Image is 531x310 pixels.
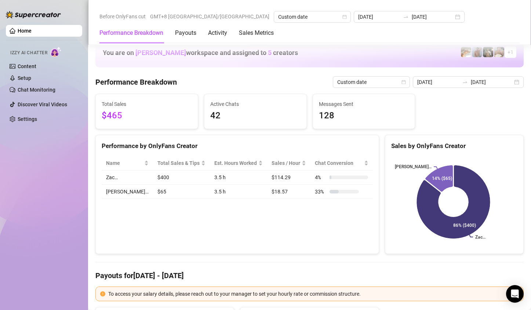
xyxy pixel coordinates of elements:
[483,47,493,57] img: Tony
[6,11,61,18] img: logo-BBDzfeDw.svg
[391,141,517,151] div: Sales by OnlyFans Creator
[175,29,196,37] div: Payouts
[210,100,301,108] span: Active Chats
[18,116,37,122] a: Settings
[337,77,405,88] span: Custom date
[18,28,32,34] a: Home
[157,159,200,167] span: Total Sales & Tips
[10,49,47,56] span: Izzy AI Chatter
[461,47,471,57] img: Zac
[472,47,482,57] img: Joey
[315,159,362,167] span: Chat Conversion
[417,78,459,86] input: Start date
[95,77,177,87] h4: Performance Breakdown
[135,49,186,56] span: [PERSON_NAME]
[102,141,373,151] div: Performance by OnlyFans Creator
[508,48,513,56] span: + 1
[95,270,524,281] h4: Payouts for [DATE] - [DATE]
[50,47,62,57] img: AI Chatter
[412,13,454,21] input: End date
[99,29,163,37] div: Performance Breakdown
[18,102,67,107] a: Discover Viral Videos
[210,170,267,185] td: 3.5 h
[475,235,485,240] text: Zac…
[319,109,409,123] span: 128
[462,79,468,85] span: swap-right
[210,185,267,199] td: 3.5 h
[315,188,327,196] span: 33 %
[150,11,269,22] span: GMT+8 [GEOGRAPHIC_DATA]/[GEOGRAPHIC_DATA]
[153,170,210,185] td: $400
[395,164,432,169] text: [PERSON_NAME]…
[358,13,400,21] input: Start date
[319,100,409,108] span: Messages Sent
[403,14,409,20] span: to
[267,185,310,199] td: $18.57
[208,29,227,37] div: Activity
[18,87,55,93] a: Chat Monitoring
[102,156,153,170] th: Name
[268,49,272,56] span: 5
[102,170,153,185] td: Zac…
[494,47,504,57] img: Aussieboy_jfree
[401,80,406,84] span: calendar
[506,285,524,303] div: Open Intercom Messenger
[102,109,192,123] span: $465
[18,75,31,81] a: Setup
[99,11,146,22] span: Before OnlyFans cut
[210,109,301,123] span: 42
[239,29,274,37] div: Sales Metrics
[267,156,310,170] th: Sales / Hour
[462,79,468,85] span: to
[272,159,300,167] span: Sales / Hour
[100,291,105,296] span: exclamation-circle
[403,14,409,20] span: swap-right
[153,156,210,170] th: Total Sales & Tips
[18,63,36,69] a: Content
[153,185,210,199] td: $65
[108,290,519,298] div: To access your salary details, please reach out to your manager to set your hourly rate or commis...
[267,170,310,185] td: $114.29
[102,185,153,199] td: [PERSON_NAME]…
[106,159,143,167] span: Name
[103,49,298,57] h1: You are on workspace and assigned to creators
[342,15,347,19] span: calendar
[214,159,257,167] div: Est. Hours Worked
[310,156,372,170] th: Chat Conversion
[315,173,327,181] span: 4 %
[471,78,513,86] input: End date
[278,11,346,22] span: Custom date
[102,100,192,108] span: Total Sales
